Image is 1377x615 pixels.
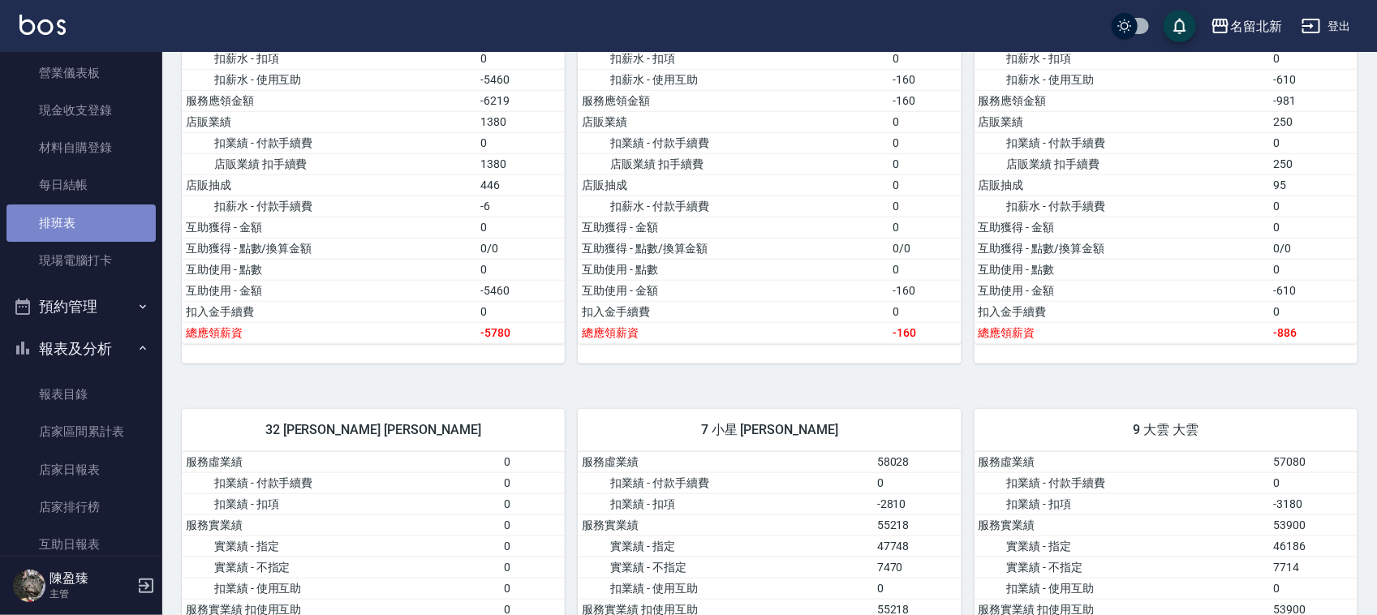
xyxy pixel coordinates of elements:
td: 0 [889,301,961,322]
a: 互助日報表 [6,526,156,563]
td: 0 [500,535,565,557]
td: 服務應領金額 [975,90,1270,111]
td: -886 [1269,322,1358,343]
td: 55218 [873,514,962,535]
a: 店家排行榜 [6,488,156,526]
td: 0 [477,132,566,153]
span: 9 大雲 大雲 [994,422,1338,438]
td: -5780 [477,322,566,343]
td: -981 [1269,90,1358,111]
td: 扣薪水 - 付款手續費 [975,196,1270,217]
td: 0 [889,217,961,238]
td: -610 [1269,280,1358,301]
td: 扣業績 - 使用互助 [182,578,500,599]
td: 實業績 - 不指定 [578,557,873,578]
td: 1380 [477,111,566,132]
td: 58028 [873,452,962,473]
td: 扣薪水 - 扣項 [578,48,889,69]
a: 現場電腦打卡 [6,242,156,279]
td: 0 [500,493,565,514]
td: -610 [1269,69,1358,90]
td: 互助獲得 - 金額 [578,217,889,238]
td: 扣業績 - 付款手續費 [182,132,477,153]
td: 扣薪水 - 付款手續費 [182,196,477,217]
td: 服務實業績 [975,514,1270,535]
td: 服務虛業績 [578,452,873,473]
td: 扣業績 - 付款手續費 [975,132,1270,153]
img: Person [13,570,45,602]
td: 1380 [477,153,566,174]
td: 實業績 - 指定 [182,535,500,557]
td: 0 [889,174,961,196]
td: 0 [1269,196,1358,217]
td: 實業績 - 不指定 [975,557,1270,578]
td: 互助獲得 - 點數/換算金額 [578,238,889,259]
td: 服務實業績 [578,514,873,535]
td: -3180 [1269,493,1358,514]
a: 店家區間累計表 [6,413,156,450]
td: 7470 [873,557,962,578]
td: 總應領薪資 [975,322,1270,343]
td: 57080 [1269,452,1358,473]
td: -160 [889,322,961,343]
td: -160 [889,90,961,111]
td: 實業績 - 指定 [578,535,873,557]
td: 扣入金手續費 [578,301,889,322]
td: 446 [477,174,566,196]
td: 扣業績 - 使用互助 [975,578,1270,599]
td: 店販抽成 [975,174,1270,196]
td: 扣薪水 - 使用互助 [975,69,1270,90]
td: 0 [889,111,961,132]
td: 7714 [1269,557,1358,578]
td: 店販業績 [182,111,477,132]
td: 0 [889,196,961,217]
td: 0 [477,217,566,238]
td: 0 [873,578,962,599]
button: 名留北新 [1204,10,1289,43]
button: 登出 [1295,11,1358,41]
td: 0 [889,153,961,174]
td: 服務應領金額 [182,90,477,111]
td: 店販業績 扣手續費 [975,153,1270,174]
td: 46186 [1269,535,1358,557]
td: 0/0 [477,238,566,259]
td: 0 [500,557,565,578]
td: 總應領薪資 [182,322,477,343]
td: -160 [889,69,961,90]
a: 每日結帳 [6,166,156,204]
td: 扣業績 - 付款手續費 [975,472,1270,493]
td: 互助獲得 - 金額 [975,217,1270,238]
td: 0 [500,578,565,599]
td: 扣薪水 - 付款手續費 [578,196,889,217]
td: 扣薪水 - 使用互助 [578,69,889,90]
td: 實業績 - 指定 [975,535,1270,557]
td: 0 [477,301,566,322]
td: 實業績 - 不指定 [182,557,500,578]
td: 扣薪水 - 扣項 [182,48,477,69]
td: -160 [889,280,961,301]
td: 店販業績 扣手續費 [578,153,889,174]
td: 0 [500,472,565,493]
td: 互助使用 - 金額 [578,280,889,301]
td: -5460 [477,69,566,90]
td: 0 [500,452,565,473]
td: 扣入金手續費 [975,301,1270,322]
td: 扣業績 - 扣項 [975,493,1270,514]
a: 店家日報表 [6,451,156,488]
span: 7 小星 [PERSON_NAME] [597,422,941,438]
td: 店販抽成 [578,174,889,196]
td: 互助使用 - 金額 [182,280,477,301]
h5: 陳盈臻 [49,570,132,587]
td: 0 [889,259,961,280]
td: 0 [873,472,962,493]
a: 營業儀表板 [6,54,156,92]
td: 服務實業績 [182,514,500,535]
td: 95 [1269,174,1358,196]
td: 0 [1269,217,1358,238]
td: 0 [1269,132,1358,153]
td: 店販業績 扣手續費 [182,153,477,174]
td: 互助獲得 - 點數/換算金額 [975,238,1270,259]
td: 250 [1269,153,1358,174]
img: Logo [19,15,66,35]
td: -5460 [477,280,566,301]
